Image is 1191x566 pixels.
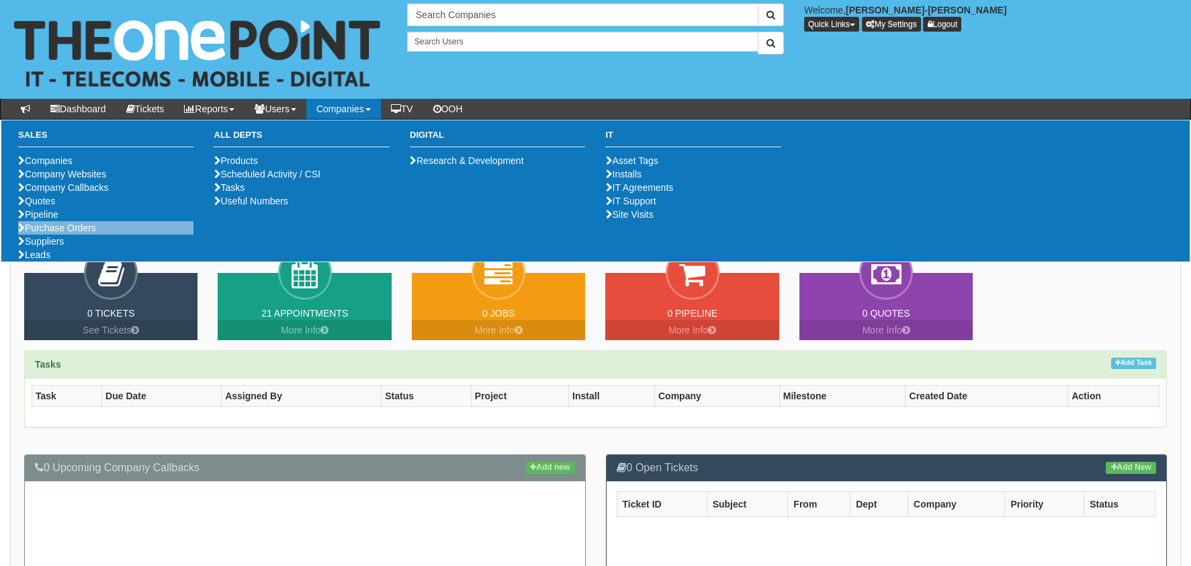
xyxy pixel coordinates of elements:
a: Add new [525,462,574,474]
a: Asset Tags [605,155,658,166]
a: Quotes [18,196,55,206]
h3: 0 Upcoming Company Callbacks [35,462,575,474]
a: IT Support [605,196,656,206]
a: Companies [306,99,381,119]
th: Priority [1005,491,1084,516]
a: TV [381,99,423,119]
a: Site Visits [605,209,653,220]
th: Company [908,491,1005,516]
th: From [788,491,850,516]
h3: All Depts [214,130,389,147]
a: 0 Pipeline [667,308,717,319]
th: Created Date [906,385,1068,406]
a: Add New [1106,462,1156,474]
div: Welcome, [794,3,1191,32]
a: Companies [18,155,73,166]
a: Company Callbacks [18,182,109,193]
a: My Settings [862,17,921,32]
a: Tickets [116,99,175,119]
a: Users [245,99,306,119]
a: 0 Jobs [482,308,515,319]
a: Leads [18,249,50,260]
th: Status [1084,491,1156,516]
a: Company Websites [18,169,106,179]
th: Status [382,385,472,406]
th: Due Date [102,385,222,406]
th: Project [471,385,568,406]
a: More Info [218,320,391,340]
a: OOH [423,99,473,119]
a: Research & Development [410,155,524,166]
a: Installs [605,169,642,179]
input: Search Users [407,32,758,52]
th: Task [32,385,102,406]
a: Reports [174,99,245,119]
a: Pipeline [18,209,58,220]
a: Scheduled Activity / CSI [214,169,320,179]
th: Dept [850,491,908,516]
h3: 0 Open Tickets [617,462,1157,474]
h3: Digital [410,130,585,147]
a: 0 Tickets [87,308,135,319]
button: Quick Links [804,17,859,32]
input: Search Companies [407,3,758,26]
th: Assigned By [222,385,382,406]
a: More Info [799,320,973,340]
a: Suppliers [18,236,64,247]
a: IT Agreements [605,182,673,193]
a: 0 Quotes [863,308,910,319]
a: Products [214,155,257,166]
h3: IT [605,130,781,147]
th: Ticket ID [617,491,707,516]
a: Add Task [1111,358,1156,369]
a: Purchase Orders [18,223,96,233]
a: Useful Numbers [214,196,288,206]
th: Action [1068,385,1159,406]
a: Logout [923,17,961,32]
a: 21 Appointments [261,308,348,319]
th: Milestone [779,385,906,406]
a: Dashboard [40,99,116,119]
a: Tasks [214,182,245,193]
a: See Tickets [24,320,197,340]
th: Company [654,385,779,406]
th: Install [569,385,655,406]
h3: Sales [18,130,193,147]
a: More Info [605,320,779,340]
a: More Info [412,320,585,340]
strong: Tasks [35,359,61,370]
b: [PERSON_NAME]-[PERSON_NAME] [846,5,1007,15]
th: Subject [707,491,788,516]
